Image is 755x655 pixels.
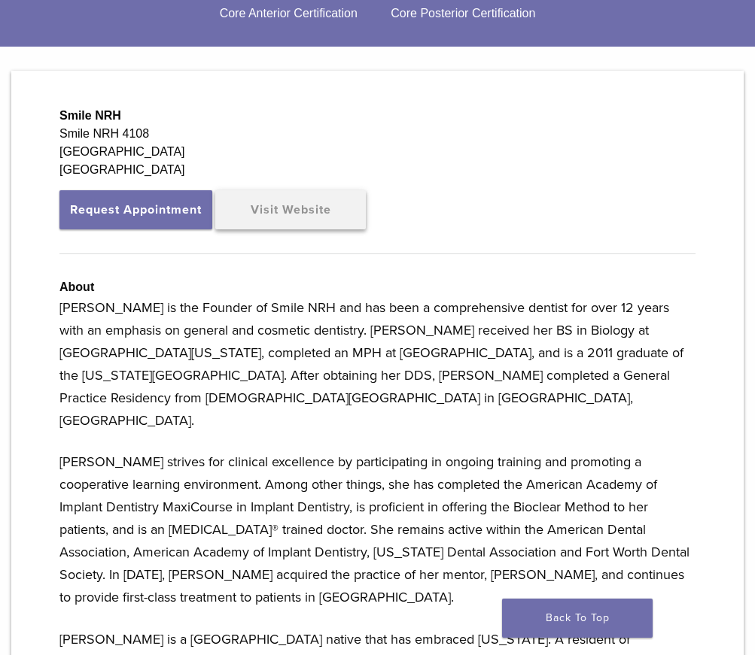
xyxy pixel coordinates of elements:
a: Back To Top [502,599,653,638]
p: [PERSON_NAME] strives for clinical excellence by participating in ongoing training and promoting ... [59,450,696,608]
p: [PERSON_NAME] is the Founder of Smile NRH and has been a comprehensive dentist for over 12 years ... [59,296,696,432]
div: Smile NRH 4108 [59,125,378,143]
span: Core Posterior Certification [391,7,535,20]
strong: Smile NRH [59,109,121,122]
a: Visit Website [215,190,366,229]
div: [GEOGRAPHIC_DATA] [GEOGRAPHIC_DATA] [59,143,378,179]
span: Core Anterior Certification [220,7,358,20]
button: Request Appointment [59,190,212,229]
strong: About [59,280,94,293]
